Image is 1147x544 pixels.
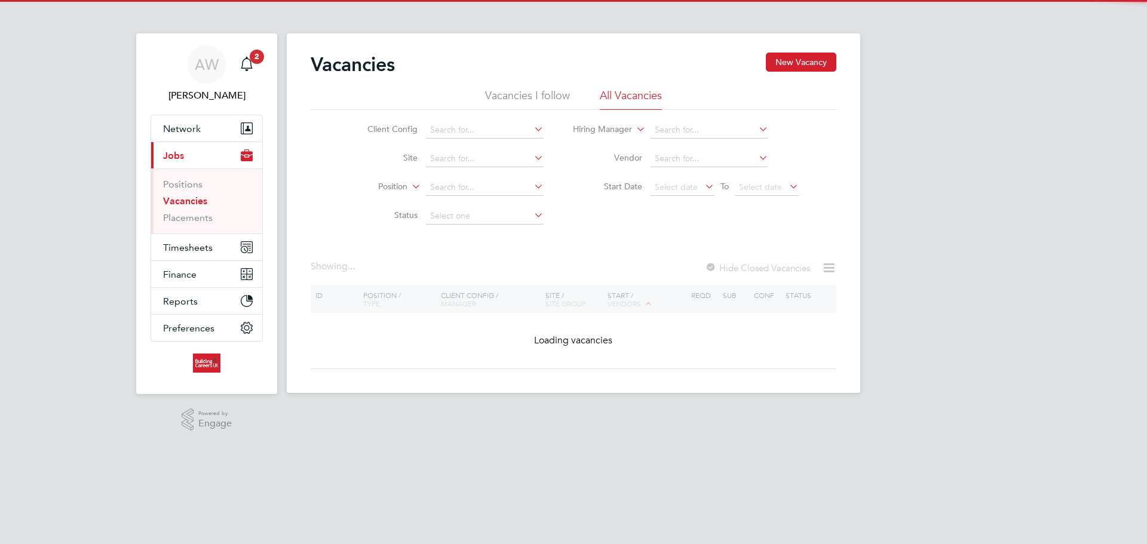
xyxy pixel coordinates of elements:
[573,152,642,163] label: Vendor
[195,57,219,72] span: AW
[163,150,184,161] span: Jobs
[573,181,642,192] label: Start Date
[151,142,262,168] button: Jobs
[235,45,259,84] a: 2
[151,45,263,103] a: AW[PERSON_NAME]
[193,354,220,373] img: buildingcareersuk-logo-retina.png
[163,242,213,253] span: Timesheets
[163,269,197,280] span: Finance
[311,53,395,76] h2: Vacancies
[182,408,232,431] a: Powered byEngage
[198,419,232,429] span: Engage
[163,195,207,207] a: Vacancies
[485,88,570,110] li: Vacancies I follow
[151,234,262,260] button: Timesheets
[349,152,418,163] label: Site
[311,260,357,273] div: Showing
[600,88,662,110] li: All Vacancies
[426,179,544,196] input: Search for...
[651,150,768,167] input: Search for...
[349,210,418,220] label: Status
[163,322,214,334] span: Preferences
[426,122,544,139] input: Search for...
[151,115,262,142] button: Network
[705,262,810,273] label: Hide Closed Vacancies
[426,150,544,167] input: Search for...
[151,168,262,233] div: Jobs
[339,181,407,193] label: Position
[655,182,698,192] span: Select date
[151,88,263,103] span: Abbie Weatherby
[198,408,232,419] span: Powered by
[563,124,632,136] label: Hiring Manager
[766,53,836,72] button: New Vacancy
[651,122,768,139] input: Search for...
[349,124,418,134] label: Client Config
[163,212,213,223] a: Placements
[151,315,262,341] button: Preferences
[426,208,544,225] input: Select one
[151,354,263,373] a: Go to home page
[348,260,355,272] span: ...
[136,33,277,394] nav: Main navigation
[163,123,201,134] span: Network
[739,182,782,192] span: Select date
[151,261,262,287] button: Finance
[250,50,264,64] span: 2
[163,179,203,190] a: Positions
[163,296,198,307] span: Reports
[717,179,732,194] span: To
[151,288,262,314] button: Reports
